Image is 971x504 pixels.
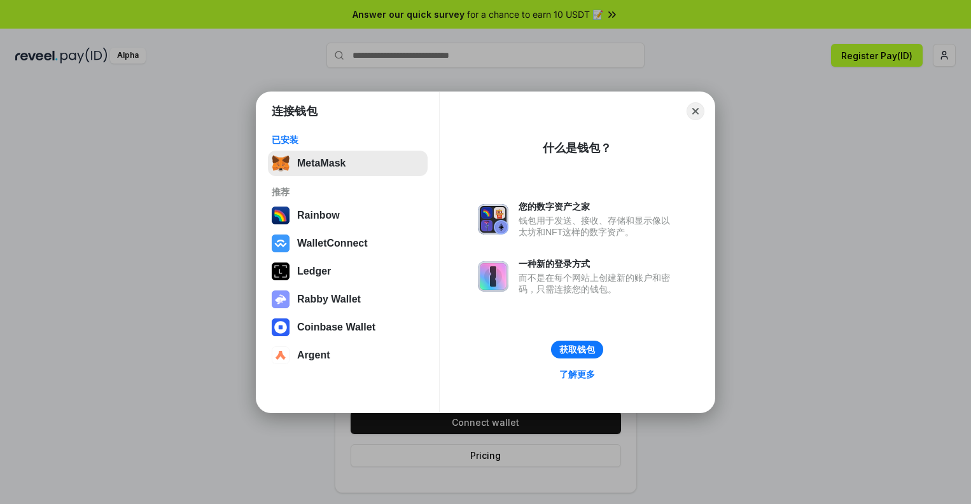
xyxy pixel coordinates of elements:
button: Rainbow [268,203,428,228]
img: svg+xml,%3Csvg%20width%3D%2228%22%20height%3D%2228%22%20viewBox%3D%220%200%2028%2028%22%20fill%3D... [272,318,290,336]
div: Rainbow [297,210,340,221]
div: Coinbase Wallet [297,322,375,333]
div: 而不是在每个网站上创建新的账户和密码，只需连接您的钱包。 [519,272,676,295]
button: MetaMask [268,151,428,176]
button: WalletConnect [268,231,428,256]
div: 您的数字资产之家 [519,201,676,212]
div: 什么是钱包？ [543,140,611,156]
div: WalletConnect [297,238,368,249]
button: Close [687,102,704,120]
h1: 连接钱包 [272,104,318,119]
a: 了解更多 [552,366,603,383]
button: Rabby Wallet [268,287,428,312]
div: 获取钱包 [559,344,595,355]
button: 获取钱包 [551,341,603,358]
img: svg+xml,%3Csvg%20xmlns%3D%22http%3A%2F%2Fwww.w3.org%2F2000%2Fsvg%22%20fill%3D%22none%22%20viewBox... [272,290,290,308]
img: svg+xml,%3Csvg%20width%3D%2228%22%20height%3D%2228%22%20viewBox%3D%220%200%2028%2028%22%20fill%3D... [272,235,290,252]
img: svg+xml,%3Csvg%20width%3D%22120%22%20height%3D%22120%22%20viewBox%3D%220%200%20120%20120%22%20fil... [272,207,290,224]
button: Ledger [268,259,428,284]
div: 钱包用于发送、接收、存储和显示像以太坊和NFT这样的数字资产。 [519,215,676,238]
div: MetaMask [297,158,346,169]
div: Ledger [297,266,331,277]
img: svg+xml,%3Csvg%20width%3D%2228%22%20height%3D%2228%22%20viewBox%3D%220%200%2028%2028%22%20fill%3D... [272,346,290,364]
img: svg+xml,%3Csvg%20fill%3D%22none%22%20height%3D%2233%22%20viewBox%3D%220%200%2035%2033%22%20width%... [272,154,290,172]
img: svg+xml,%3Csvg%20xmlns%3D%22http%3A%2F%2Fwww.w3.org%2F2000%2Fsvg%22%20fill%3D%22none%22%20viewBox... [478,204,508,235]
div: 一种新的登录方式 [519,258,676,269]
button: Coinbase Wallet [268,315,428,340]
div: 已安装 [272,134,424,146]
div: 了解更多 [559,369,595,380]
img: svg+xml,%3Csvg%20xmlns%3D%22http%3A%2F%2Fwww.w3.org%2F2000%2Fsvg%22%20fill%3D%22none%22%20viewBox... [478,261,508,292]
button: Argent [268,343,428,368]
div: Rabby Wallet [297,294,361,305]
div: 推荐 [272,186,424,198]
div: Argent [297,350,330,361]
img: svg+xml,%3Csvg%20xmlns%3D%22http%3A%2F%2Fwww.w3.org%2F2000%2Fsvg%22%20width%3D%2228%22%20height%3... [272,262,290,280]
